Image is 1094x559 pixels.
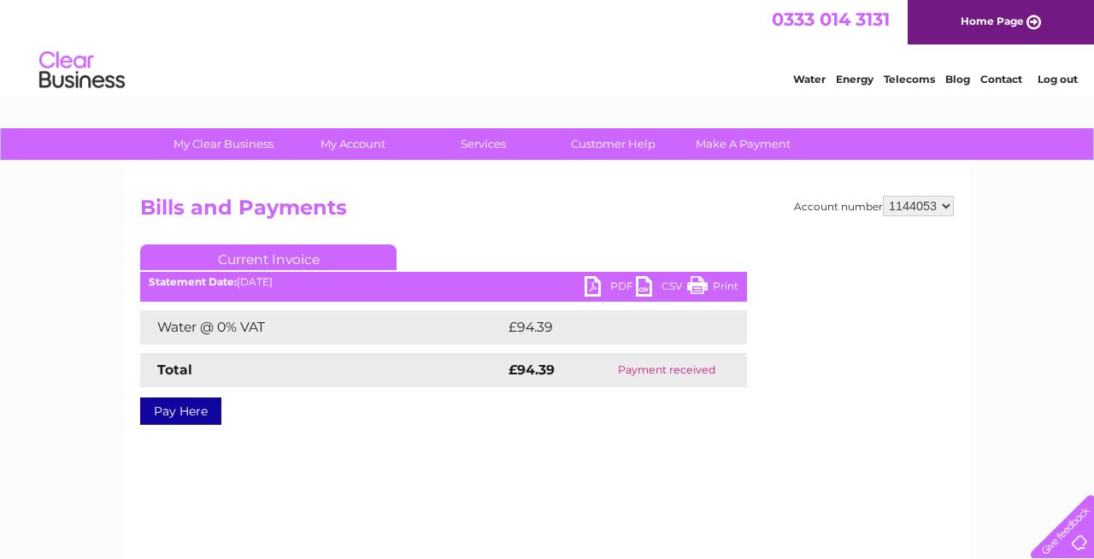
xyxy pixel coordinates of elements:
[687,276,738,301] a: Print
[144,9,952,83] div: Clear Business is a trading name of Verastar Limited (registered in [GEOGRAPHIC_DATA] No. 3667643...
[543,128,684,160] a: Customer Help
[38,44,126,97] img: logo.png
[140,276,747,288] div: [DATE]
[793,73,826,85] a: Water
[884,73,935,85] a: Telecoms
[945,73,970,85] a: Blog
[772,9,890,30] a: 0333 014 3131
[509,362,555,378] strong: £94.39
[794,196,954,216] div: Account number
[673,128,814,160] a: Make A Payment
[153,128,294,160] a: My Clear Business
[140,397,221,425] a: Pay Here
[980,73,1022,85] a: Contact
[836,73,873,85] a: Energy
[504,310,714,344] td: £94.39
[149,275,237,288] b: Statement Date:
[140,244,397,270] a: Current Invoice
[1038,73,1078,85] a: Log out
[283,128,424,160] a: My Account
[140,310,504,344] td: Water @ 0% VAT
[413,128,554,160] a: Services
[587,353,747,387] td: Payment received
[636,276,687,301] a: CSV
[140,196,954,228] h2: Bills and Payments
[585,276,636,301] a: PDF
[157,362,192,378] strong: Total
